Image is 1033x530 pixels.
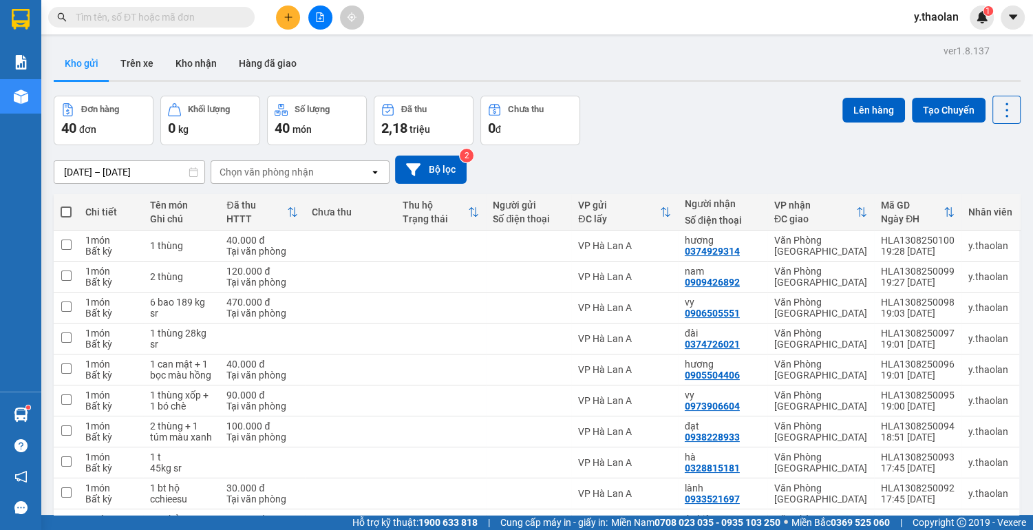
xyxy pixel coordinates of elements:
span: aim [347,12,356,22]
svg: open [370,167,381,178]
div: Bất kỳ [85,308,136,319]
span: triệu [409,124,430,135]
div: 2 thùng [150,271,213,282]
div: đài [685,328,760,339]
div: 1 bt hộ cchieesu [150,483,213,505]
span: question-circle [14,439,28,452]
div: VP Hà Lan A [578,364,670,375]
div: Văn Phòng [GEOGRAPHIC_DATA] [774,235,867,257]
div: 17:45 [DATE] [881,463,955,474]
div: Bất kỳ [85,463,136,474]
div: 1 món [85,390,136,401]
button: caret-down [1001,6,1025,30]
div: 1 món [85,328,136,339]
div: Số điện thoại [685,215,760,226]
div: Ngày ĐH [881,213,944,224]
button: plus [276,6,300,30]
div: 1 món [85,452,136,463]
div: VP Hà Lan A [578,457,670,468]
div: y.thaolan [968,240,1012,251]
div: 17:45 [DATE] [881,494,955,505]
div: y.thaolan [968,457,1012,468]
div: ý nhiên [685,513,760,524]
div: Văn Phòng [GEOGRAPHIC_DATA] [774,421,867,443]
div: HLA1308250098 [881,297,955,308]
div: 1 món [85,421,136,432]
strong: 0369 525 060 [831,517,890,528]
button: Trên xe [109,47,164,80]
div: 0909426892 [685,277,740,288]
div: HLA1308250091 [881,513,955,524]
button: aim [340,6,364,30]
button: Kho nhận [164,47,228,80]
div: Tại văn phòng [226,432,298,443]
div: 0933521697 [685,494,740,505]
span: file-add [315,12,325,22]
button: Hàng đã giao [228,47,308,80]
div: 19:03 [DATE] [881,308,955,319]
div: 0973906604 [685,401,740,412]
div: nam [685,266,760,277]
div: 0938228933 [685,432,740,443]
div: Văn Phòng [GEOGRAPHIC_DATA] [774,390,867,412]
div: Văn Phòng [GEOGRAPHIC_DATA] [774,328,867,350]
div: Nhân viên [968,206,1012,218]
div: 40.000 đ [226,235,298,246]
span: | [900,515,902,530]
span: món [292,124,312,135]
div: 40.000 đ [226,359,298,370]
img: warehouse-icon [14,89,28,104]
span: Hỗ trợ kỹ thuật: [352,515,478,530]
div: VP gửi [578,200,659,211]
div: y.thaolan [968,488,1012,499]
div: 90.000 đ [226,390,298,401]
div: ĐC lấy [578,213,659,224]
input: Tìm tên, số ĐT hoặc mã đơn [76,10,238,25]
sup: 1 [26,405,30,410]
button: Đơn hàng40đơn [54,96,153,145]
div: y.thaolan [968,426,1012,437]
div: 1 can mật + 1 bọc màu hồng [150,359,213,381]
div: 100.000 đ [226,421,298,432]
div: 19:27 [DATE] [881,277,955,288]
div: HLA1308250094 [881,421,955,432]
div: VP nhận [774,200,856,211]
div: Tại văn phòng [226,494,298,505]
div: 6 bao 189 kg sr [150,297,213,319]
div: Đơn hàng [81,105,119,114]
button: Bộ lọc [395,156,467,184]
span: y.thaolan [903,8,970,25]
div: 1 thùng 28kg sr [150,328,213,350]
span: ⚪️ [784,520,788,525]
sup: 1 [983,6,993,16]
div: Số điện thoại [493,213,564,224]
span: 1 [986,6,990,16]
div: HTTT [226,213,287,224]
div: 1 t nhỏ [150,513,213,524]
div: 0328815181 [685,463,740,474]
div: 45kg sr [150,463,213,474]
div: 0374929314 [685,246,740,257]
div: vy [685,390,760,401]
strong: 1900 633 818 [418,517,478,528]
span: kg [178,124,189,135]
div: 19:01 [DATE] [881,370,955,381]
div: HLA1308250097 [881,328,955,339]
div: Tại văn phòng [226,246,298,257]
span: 0 [168,120,175,136]
div: 1 món [85,297,136,308]
span: search [57,12,67,22]
span: đơn [79,124,96,135]
div: Tại văn phòng [226,308,298,319]
div: y.thaolan [968,333,1012,344]
div: Đã thu [226,200,287,211]
div: lành [685,483,760,494]
div: Mã GD [881,200,944,211]
div: Chọn văn phòng nhận [220,165,314,179]
div: 1 thùng xốp + 1 bó chè [150,390,213,412]
div: Ghi chú [150,213,213,224]
div: 2 thùng + 1 túm màu xanh [150,421,213,443]
span: 40 [61,120,76,136]
div: Bất kỳ [85,370,136,381]
span: 40 [275,120,290,136]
